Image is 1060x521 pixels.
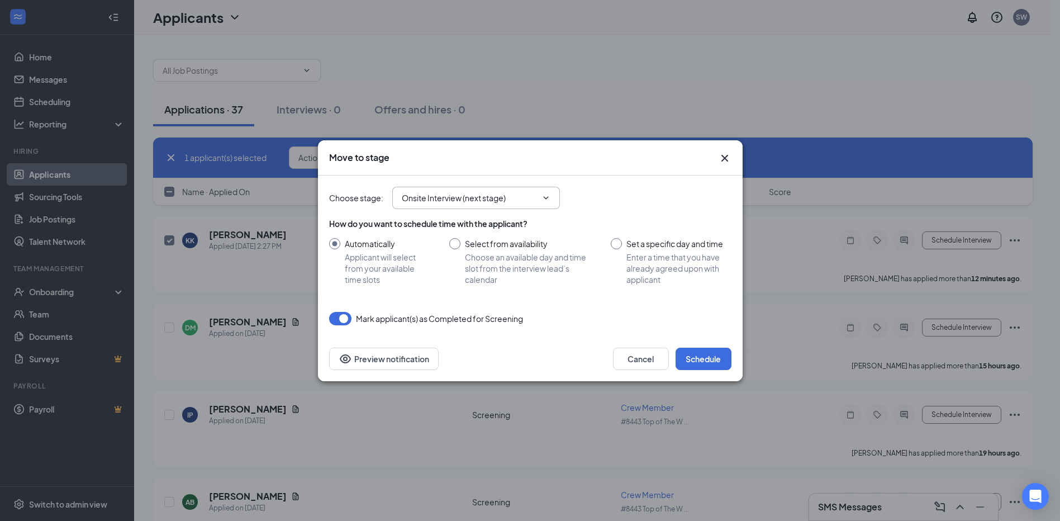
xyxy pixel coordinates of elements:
[676,348,731,370] button: Schedule
[718,151,731,165] svg: Cross
[1022,483,1049,510] div: Open Intercom Messenger
[613,348,669,370] button: Cancel
[339,352,352,366] svg: Eye
[329,348,439,370] button: Preview notificationEye
[356,312,523,325] span: Mark applicant(s) as Completed for Screening
[718,151,731,165] button: Close
[329,192,383,204] span: Choose stage :
[329,151,389,164] h3: Move to stage
[541,193,550,202] svg: ChevronDown
[329,218,731,229] div: How do you want to schedule time with the applicant?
